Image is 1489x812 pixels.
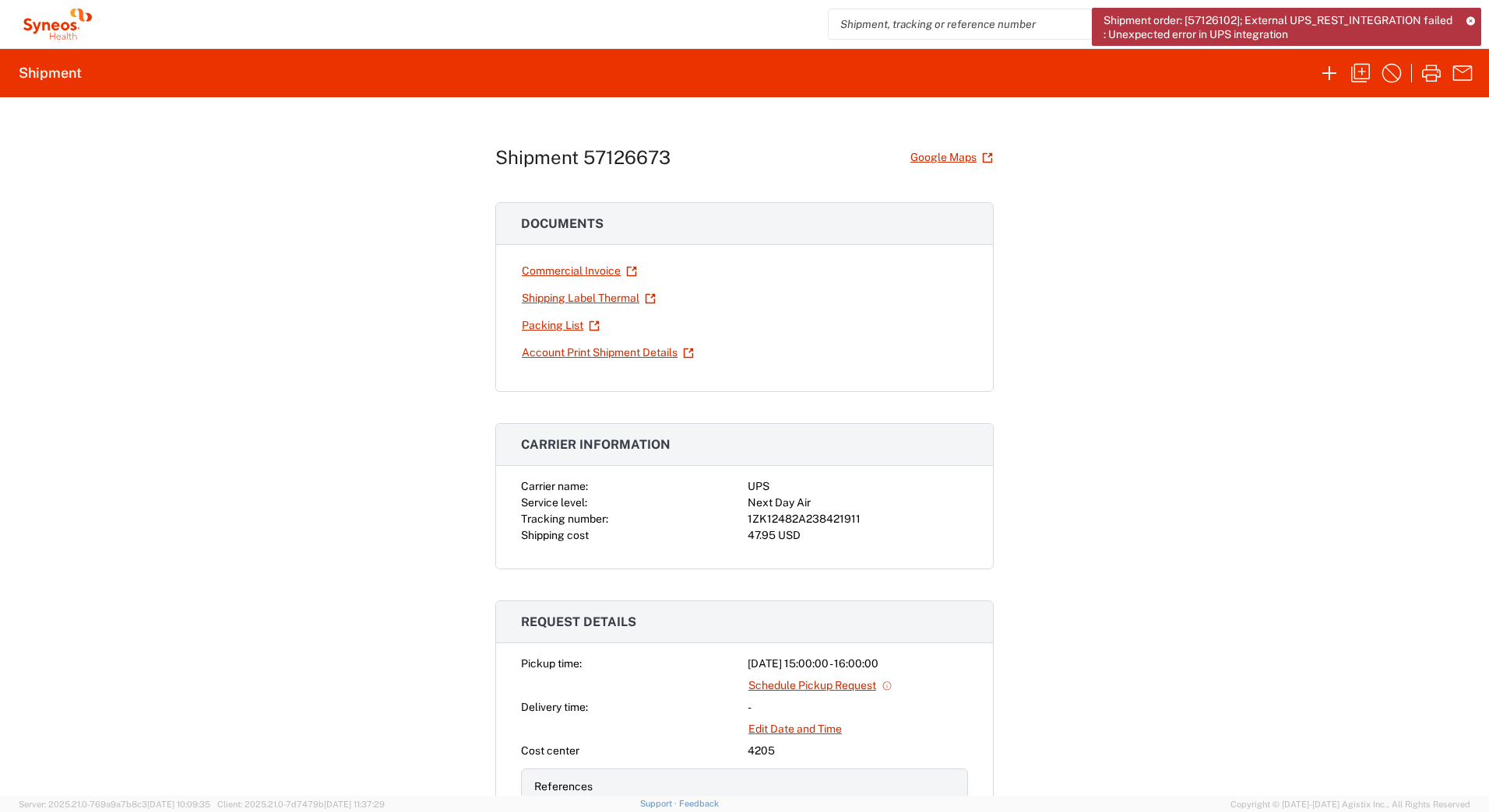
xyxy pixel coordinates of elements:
[521,513,608,525] span: Tracking number:
[495,146,671,169] h1: Shipment 57126673
[910,144,994,171] a: Google Maps
[748,511,968,527] div: 1ZK12482A238421911
[521,257,638,285] a: Commercial Invoice
[521,216,604,231] span: Documents
[748,743,968,759] div: 4205
[748,716,843,743] a: Edit Date and Time
[679,799,719,808] a: Feedback
[521,496,587,509] span: Service level:
[521,701,588,713] span: Delivery time:
[1104,13,1456,41] span: Shipment order: [57126102]; External UPS_REST_INTEGRATION failed : Unexpected error in UPS integr...
[521,480,588,492] span: Carrier name:
[748,795,955,811] div: 7232 GSK Blujepa Sales
[217,800,385,809] span: Client: 2025.21.0-7d7479b
[147,800,210,809] span: [DATE] 10:09:35
[829,9,1232,39] input: Shipment, tracking or reference number
[19,800,210,809] span: Server: 2025.21.0-769a9a7b8c3
[521,529,589,541] span: Shipping cost
[748,495,968,511] div: Next Day Air
[521,285,656,312] a: Shipping Label Thermal
[748,672,893,699] a: Schedule Pickup Request
[748,699,968,716] div: -
[521,437,671,452] span: Carrier information
[534,795,741,811] div: Project
[1230,797,1470,811] span: Copyright © [DATE]-[DATE] Agistix Inc., All Rights Reserved
[521,657,582,670] span: Pickup time:
[521,744,579,757] span: Cost center
[521,614,636,629] span: Request details
[19,64,82,82] h2: Shipment
[324,800,385,809] span: [DATE] 11:37:29
[640,799,679,808] a: Support
[748,527,968,544] div: 47.95 USD
[521,312,600,339] a: Packing List
[534,780,593,793] span: References
[521,339,695,366] a: Account Print Shipment Details
[748,656,968,672] div: [DATE] 15:00:00 - 16:00:00
[748,478,968,495] div: UPS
